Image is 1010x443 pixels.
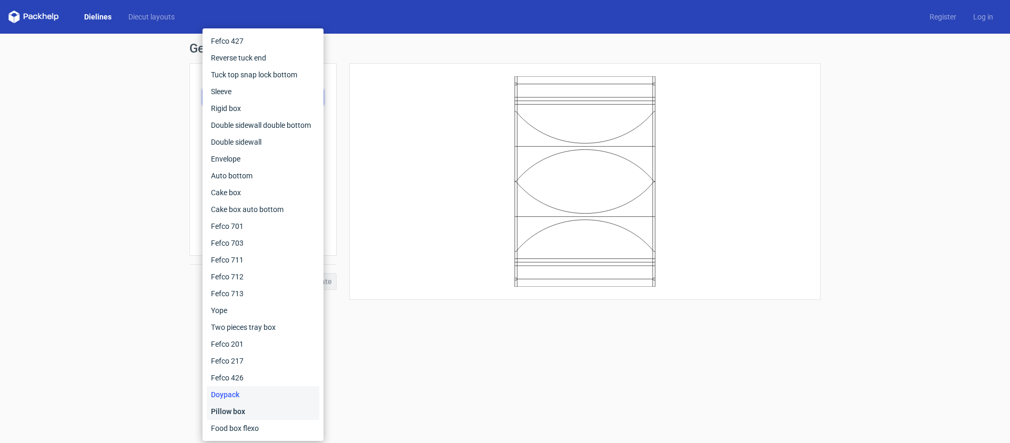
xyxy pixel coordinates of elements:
[965,12,1002,22] a: Log in
[207,134,319,150] div: Double sidewall
[207,117,319,134] div: Double sidewall double bottom
[207,369,319,386] div: Fefco 426
[207,403,319,420] div: Pillow box
[207,285,319,302] div: Fefco 713
[207,167,319,184] div: Auto bottom
[921,12,965,22] a: Register
[207,218,319,235] div: Fefco 701
[207,150,319,167] div: Envelope
[120,12,183,22] a: Diecut layouts
[207,235,319,251] div: Fefco 703
[207,66,319,83] div: Tuck top snap lock bottom
[207,386,319,403] div: Doypack
[207,49,319,66] div: Reverse tuck end
[76,12,120,22] a: Dielines
[207,420,319,437] div: Food box flexo
[207,184,319,201] div: Cake box
[207,302,319,319] div: Yope
[207,319,319,336] div: Two pieces tray box
[189,42,821,55] h1: Generate new dieline
[207,353,319,369] div: Fefco 217
[207,336,319,353] div: Fefco 201
[207,201,319,218] div: Cake box auto bottom
[207,83,319,100] div: Sleeve
[207,100,319,117] div: Rigid box
[207,251,319,268] div: Fefco 711
[207,268,319,285] div: Fefco 712
[207,33,319,49] div: Fefco 427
